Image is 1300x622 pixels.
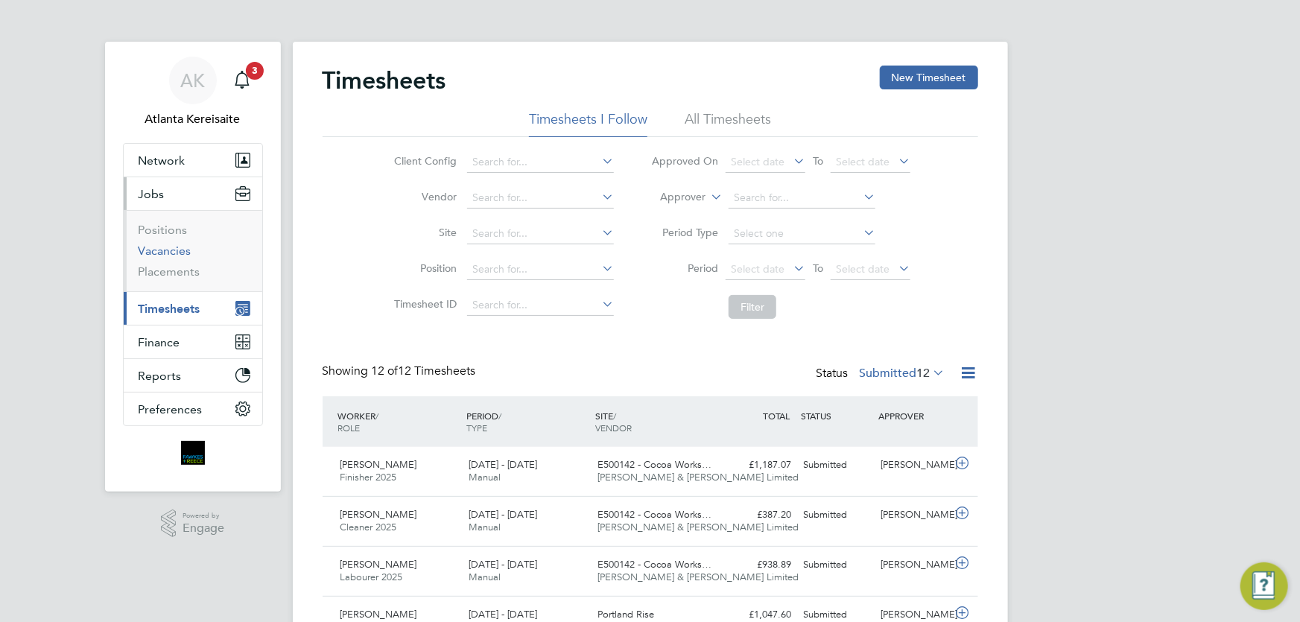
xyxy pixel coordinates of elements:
span: 12 of [372,364,399,378]
span: [DATE] - [DATE] [469,458,537,471]
span: [PERSON_NAME] [340,508,417,521]
span: TOTAL [764,410,790,422]
label: Approved On [651,154,718,168]
span: ROLE [338,422,361,434]
span: 12 [917,366,930,381]
span: Select date [731,262,784,276]
button: Preferences [124,393,262,425]
div: STATUS [798,402,875,429]
li: Timesheets I Follow [529,110,647,137]
label: Approver [638,190,706,205]
span: E500142 - Cocoa Works… [597,558,711,571]
span: Labourer 2025 [340,571,403,583]
div: APPROVER [875,402,952,429]
input: Search for... [467,295,614,316]
span: Select date [836,155,890,168]
span: / [498,410,501,422]
span: / [376,410,379,422]
button: Engage Resource Center [1240,562,1288,610]
input: Search for... [467,188,614,209]
input: Search for... [467,223,614,244]
span: E500142 - Cocoa Works… [597,508,711,521]
span: E500142 - Cocoa Works… [597,458,711,471]
button: Filter [729,295,776,319]
span: Manual [469,571,501,583]
span: Network [139,153,186,168]
a: Positions [139,223,188,237]
div: PERIOD [463,402,592,441]
span: Jobs [139,187,165,201]
span: [PERSON_NAME] [340,458,417,471]
span: Select date [731,155,784,168]
span: [PERSON_NAME] & [PERSON_NAME] Limited [597,471,799,483]
span: To [808,151,828,171]
a: Powered byEngage [161,510,224,538]
span: Timesheets [139,302,200,316]
button: Network [124,144,262,177]
span: 12 Timesheets [372,364,476,378]
input: Select one [729,223,875,244]
span: [DATE] - [DATE] [469,558,537,571]
div: £387.20 [720,503,798,527]
div: Showing [323,364,479,379]
div: [PERSON_NAME] [875,453,952,477]
button: New Timesheet [880,66,978,89]
span: Powered by [183,510,224,522]
span: Preferences [139,402,203,416]
input: Search for... [467,152,614,173]
label: Period [651,261,718,275]
span: [PERSON_NAME] [340,608,417,621]
div: Submitted [798,453,875,477]
a: Vacancies [139,244,191,258]
span: VENDOR [595,422,632,434]
a: 3 [227,57,257,104]
input: Search for... [729,188,875,209]
span: [DATE] - [DATE] [469,608,537,621]
img: bromak-logo-retina.png [181,441,205,465]
input: Search for... [467,259,614,280]
a: Go to home page [123,441,263,465]
span: Cleaner 2025 [340,521,397,533]
label: Position [390,261,457,275]
span: Finance [139,335,180,349]
nav: Main navigation [105,42,281,492]
span: AK [180,71,205,90]
span: [PERSON_NAME] & [PERSON_NAME] Limited [597,521,799,533]
a: AKAtlanta Kereisaite [123,57,263,128]
span: Portland Rise [597,608,654,621]
button: Timesheets [124,292,262,325]
span: Finisher 2025 [340,471,397,483]
div: WORKER [334,402,463,441]
li: All Timesheets [685,110,771,137]
span: Engage [183,522,224,535]
div: [PERSON_NAME] [875,553,952,577]
div: Submitted [798,503,875,527]
label: Vendor [390,190,457,203]
span: To [808,258,828,278]
span: [PERSON_NAME] [340,558,417,571]
label: Timesheet ID [390,297,457,311]
label: Period Type [651,226,718,239]
span: [DATE] - [DATE] [469,508,537,521]
span: [PERSON_NAME] & [PERSON_NAME] Limited [597,571,799,583]
label: Client Config [390,154,457,168]
div: Jobs [124,210,262,291]
span: / [613,410,616,422]
span: Atlanta Kereisaite [123,110,263,128]
span: Reports [139,369,182,383]
button: Reports [124,359,262,392]
a: Placements [139,264,200,279]
button: Jobs [124,177,262,210]
span: 3 [246,62,264,80]
div: £1,187.07 [720,453,798,477]
label: Site [390,226,457,239]
span: TYPE [466,422,487,434]
div: Submitted [798,553,875,577]
h2: Timesheets [323,66,446,95]
button: Finance [124,326,262,358]
div: Status [817,364,948,384]
span: Manual [469,521,501,533]
div: SITE [592,402,720,441]
span: Select date [836,262,890,276]
span: Manual [469,471,501,483]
